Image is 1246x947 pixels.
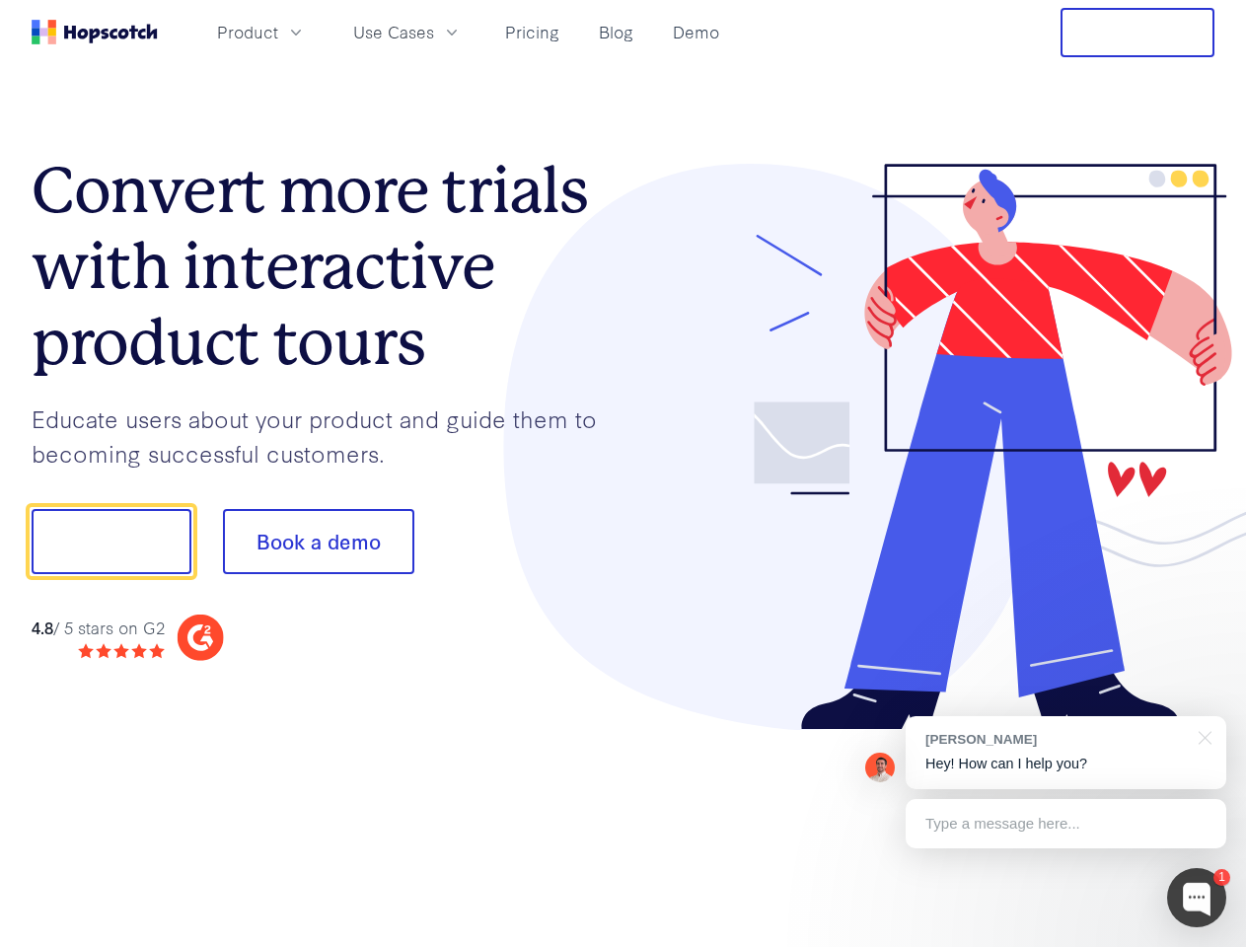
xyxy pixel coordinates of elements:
button: Product [205,16,318,48]
a: Blog [591,16,641,48]
button: Show me! [32,509,191,574]
button: Use Cases [341,16,474,48]
button: Book a demo [223,509,414,574]
p: Hey! How can I help you? [925,754,1207,774]
a: Demo [665,16,727,48]
img: Mark Spera [865,753,895,782]
p: Educate users about your product and guide them to becoming successful customers. [32,401,623,470]
a: Home [32,20,158,44]
div: Type a message here... [906,799,1226,848]
div: 1 [1213,869,1230,886]
span: Use Cases [353,20,434,44]
strong: 4.8 [32,616,53,638]
a: Pricing [497,16,567,48]
span: Product [217,20,278,44]
h1: Convert more trials with interactive product tours [32,153,623,380]
div: / 5 stars on G2 [32,616,165,640]
button: Free Trial [1061,8,1214,57]
div: [PERSON_NAME] [925,730,1187,749]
